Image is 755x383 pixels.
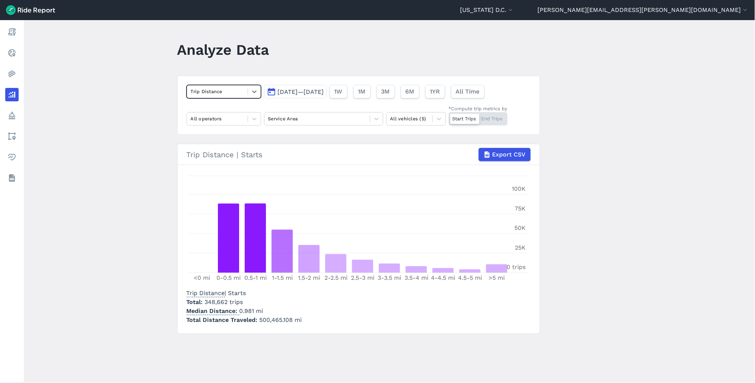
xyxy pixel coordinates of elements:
button: [US_STATE] D.C. [460,6,514,15]
a: Report [5,25,19,39]
button: 1YR [425,85,445,98]
img: Ride Report [6,5,55,15]
a: Health [5,151,19,164]
tspan: 3-3.5 mi [378,274,401,281]
tspan: 2-2.5 mi [324,274,348,281]
tspan: 0 trips [507,264,526,271]
button: [DATE]—[DATE] [264,85,327,98]
a: Realtime [5,46,19,60]
span: All Time [456,87,480,96]
button: 1M [353,85,371,98]
span: [DATE]—[DATE] [278,88,324,95]
tspan: 1.5-2 mi [298,274,320,281]
span: Trip Distance [187,287,225,297]
span: 1W [334,87,343,96]
tspan: 4-4.5 mi [431,274,455,281]
span: 500,465.108 mi [260,316,302,323]
span: Total [187,298,205,306]
a: Analyze [5,88,19,101]
a: Heatmaps [5,67,19,80]
button: 3M [377,85,395,98]
a: Datasets [5,171,19,185]
span: 3M [381,87,390,96]
span: Median Distance [187,305,239,315]
button: All Time [451,85,485,98]
span: | Starts [187,289,246,297]
button: Export CSV [479,148,531,161]
a: Areas [5,130,19,143]
tspan: 3.5-4 mi [405,274,428,281]
button: 1W [330,85,348,98]
tspan: 0-0.5 mi [216,274,241,281]
tspan: 2.5-3 mi [351,274,374,281]
tspan: 1-1.5 mi [272,274,293,281]
button: [PERSON_NAME][EMAIL_ADDRESS][PERSON_NAME][DOMAIN_NAME] [538,6,749,15]
span: Export CSV [492,150,526,159]
a: Policy [5,109,19,122]
span: 348,662 trips [205,298,243,306]
span: Total Distance Traveled [187,316,260,323]
p: 0.981 mi [187,307,302,316]
tspan: >5 mi [489,274,505,281]
div: *Compute trip metrics by [449,105,508,112]
tspan: 75K [515,205,526,212]
tspan: 4.5-5 mi [458,274,482,281]
h1: Analyze Data [177,39,269,60]
tspan: 50K [515,225,526,232]
tspan: <0 mi [194,274,210,281]
tspan: 25K [515,244,526,251]
span: 1YR [430,87,440,96]
tspan: 0.5-1 mi [244,274,267,281]
button: 6M [401,85,419,98]
tspan: 100K [512,186,526,193]
div: Trip Distance | Starts [187,148,531,161]
span: 6M [406,87,415,96]
span: 1M [358,87,366,96]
